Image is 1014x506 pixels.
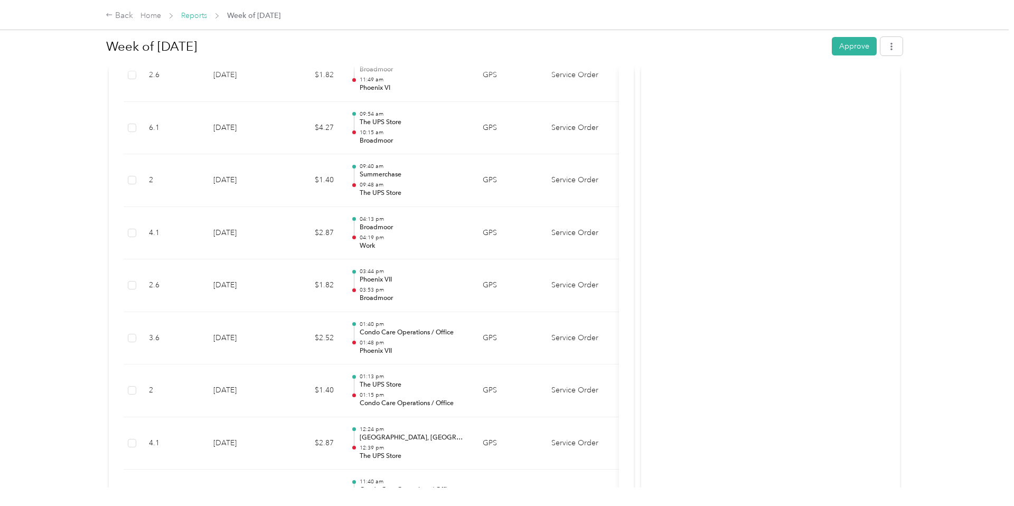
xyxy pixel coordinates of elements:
[543,364,622,417] td: Service Order
[106,10,133,22] div: Back
[360,275,466,285] p: Phoenix VII
[205,154,279,207] td: [DATE]
[543,312,622,365] td: Service Order
[543,259,622,312] td: Service Order
[360,485,466,495] p: Condo Care Operations / Office
[360,241,466,251] p: Work
[474,312,543,365] td: GPS
[360,83,466,93] p: Phoenix VI
[474,207,543,260] td: GPS
[279,312,342,365] td: $2.52
[279,49,342,102] td: $1.82
[205,364,279,417] td: [DATE]
[279,154,342,207] td: $1.40
[474,364,543,417] td: GPS
[360,391,466,399] p: 01:15 pm
[140,49,205,102] td: 2.6
[140,417,205,470] td: 4.1
[140,207,205,260] td: 4.1
[360,181,466,189] p: 09:48 am
[140,312,205,365] td: 3.6
[360,399,466,408] p: Condo Care Operations / Office
[205,102,279,155] td: [DATE]
[360,234,466,241] p: 04:19 pm
[205,312,279,365] td: [DATE]
[205,207,279,260] td: [DATE]
[474,259,543,312] td: GPS
[279,207,342,260] td: $2.87
[140,11,161,20] a: Home
[205,49,279,102] td: [DATE]
[360,452,466,461] p: The UPS Store
[106,34,824,59] h1: Week of August 11 2025
[360,478,466,485] p: 11:40 am
[140,259,205,312] td: 2.6
[140,102,205,155] td: 6.1
[227,10,280,21] span: Week of [DATE]
[474,154,543,207] td: GPS
[360,170,466,180] p: Summerchase
[360,215,466,223] p: 04:13 pm
[360,346,466,356] p: Phoenix VII
[543,417,622,470] td: Service Order
[360,294,466,303] p: Broadmoor
[360,328,466,338] p: Condo Care Operations / Office
[360,118,466,127] p: The UPS Store
[279,102,342,155] td: $4.27
[360,426,466,433] p: 12:24 pm
[360,321,466,328] p: 01:40 pm
[140,364,205,417] td: 2
[360,339,466,346] p: 01:48 pm
[360,433,466,443] p: [GEOGRAPHIC_DATA], [GEOGRAPHIC_DATA]
[360,136,466,146] p: Broadmoor
[360,110,466,118] p: 09:54 am
[181,11,207,20] a: Reports
[360,223,466,232] p: Broadmoor
[955,447,1014,506] iframe: Everlance-gr Chat Button Frame
[360,373,466,380] p: 01:13 pm
[279,259,342,312] td: $1.82
[360,286,466,294] p: 03:53 pm
[474,102,543,155] td: GPS
[140,154,205,207] td: 2
[205,259,279,312] td: [DATE]
[360,129,466,136] p: 10:15 am
[360,189,466,198] p: The UPS Store
[832,37,877,55] button: Approve
[543,207,622,260] td: Service Order
[360,76,466,83] p: 11:49 am
[360,268,466,275] p: 03:44 pm
[360,380,466,390] p: The UPS Store
[474,49,543,102] td: GPS
[474,417,543,470] td: GPS
[360,444,466,452] p: 12:39 pm
[205,417,279,470] td: [DATE]
[543,154,622,207] td: Service Order
[360,163,466,170] p: 09:40 am
[543,102,622,155] td: Service Order
[279,364,342,417] td: $1.40
[543,49,622,102] td: Service Order
[279,417,342,470] td: $2.87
